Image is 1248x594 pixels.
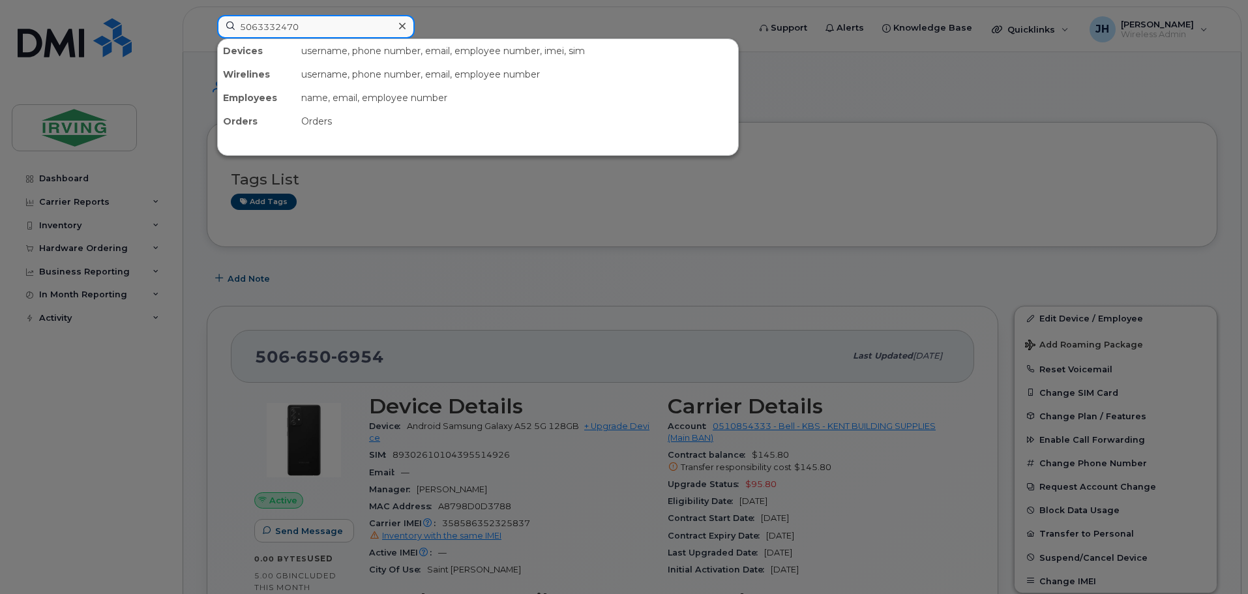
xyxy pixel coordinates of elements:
div: Orders [218,110,296,133]
div: username, phone number, email, employee number [296,63,738,86]
div: Devices [218,39,296,63]
div: name, email, employee number [296,86,738,110]
div: username, phone number, email, employee number, imei, sim [296,39,738,63]
div: Wirelines [218,63,296,86]
div: Employees [218,86,296,110]
div: Orders [296,110,738,133]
